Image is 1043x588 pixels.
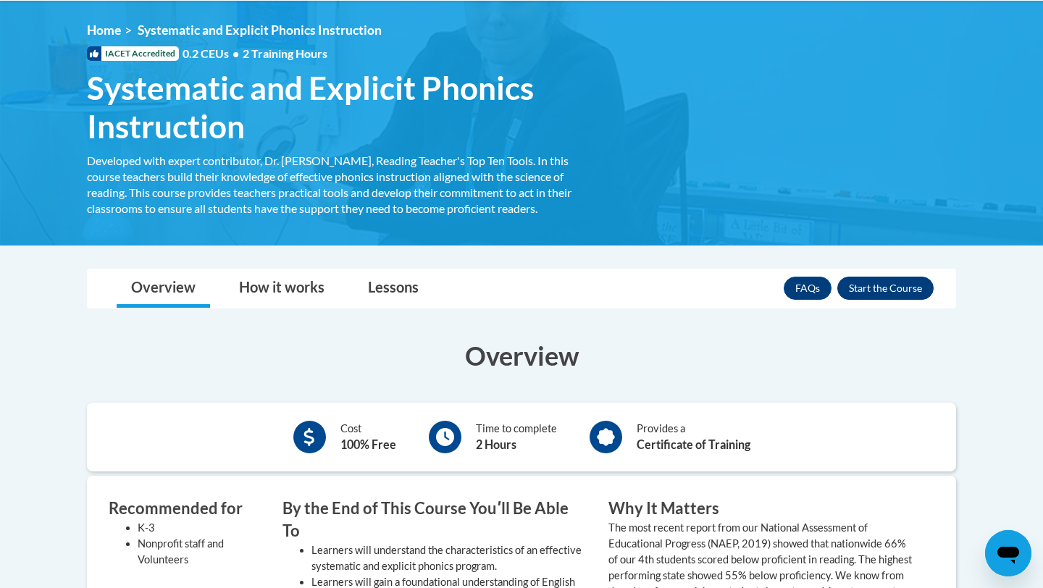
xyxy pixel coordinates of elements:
[353,269,433,308] a: Lessons
[109,497,261,520] h3: Recommended for
[138,536,261,568] li: Nonprofit staff and Volunteers
[87,153,587,217] div: Developed with expert contributor, Dr. [PERSON_NAME], Reading Teacher's Top Ten Tools. In this co...
[117,269,210,308] a: Overview
[87,337,956,374] h3: Overview
[87,69,587,146] span: Systematic and Explicit Phonics Instruction
[138,22,382,38] span: Systematic and Explicit Phonics Instruction
[183,46,327,62] span: 0.2 CEUs
[233,46,239,60] span: •
[837,277,934,300] button: Enroll
[282,497,587,542] h3: By the End of This Course Youʹll Be Able To
[985,530,1031,576] iframe: Button to launch messaging window
[311,542,587,574] li: Learners will understand the characteristics of an effective systematic and explicit phonics prog...
[225,269,339,308] a: How it works
[87,46,179,61] span: IACET Accredited
[608,497,913,520] h3: Why It Matters
[784,277,832,300] a: FAQs
[87,22,121,38] a: Home
[243,46,327,60] span: 2 Training Hours
[637,421,750,453] div: Provides a
[340,437,396,451] b: 100% Free
[138,520,261,536] li: K-3
[476,421,557,453] div: Time to complete
[637,437,750,451] b: Certificate of Training
[340,421,396,453] div: Cost
[476,437,516,451] b: 2 Hours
